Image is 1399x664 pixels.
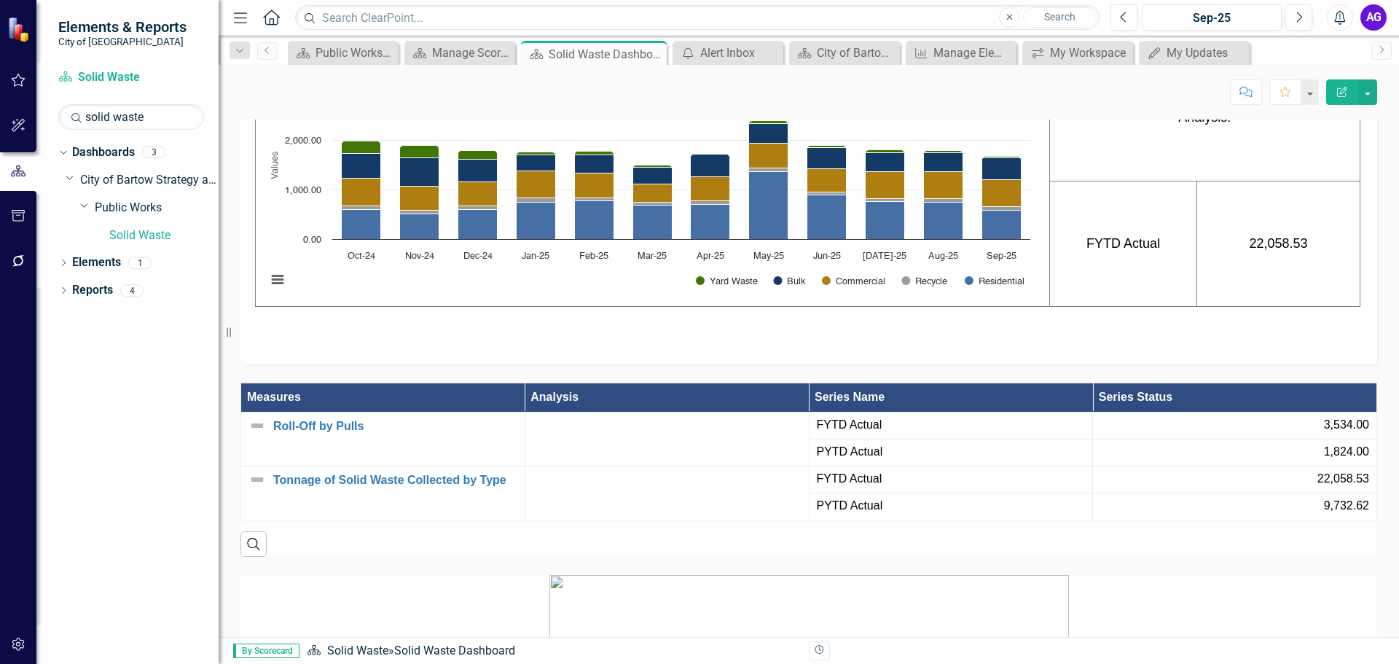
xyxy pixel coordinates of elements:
a: My Workspace [1026,44,1129,62]
path: Jan-25, 333.16. Bulk. [517,155,556,171]
path: May-25, 410.48. Bulk. [749,124,788,144]
div: Alert Inbox [700,44,780,62]
path: Feb-25, 368.43. Bulk. [575,155,614,173]
text: 0.00 [303,235,321,245]
path: Dec-24, 490.51. Commercial. [458,182,498,206]
button: Search [1023,7,1096,28]
path: Sep-25, 75.22. Recycle. [982,207,1022,211]
text: 1,000.00 [285,186,321,195]
path: Jun-25, 482.96. Commercial. [807,169,847,192]
path: Sep-25, 584.2. Residential. [982,211,1022,240]
text: Nov-24 [405,251,434,261]
path: Jul-25, 61.23. Recycle. [866,199,905,202]
small: City of [GEOGRAPHIC_DATA] [58,36,187,47]
a: Reports [72,282,113,299]
div: Sep-25 [1147,9,1277,27]
img: Not Defined [248,471,266,488]
td: Double-Click to Edit Right Click for Context Menu [241,466,525,520]
path: Jun-25, 429.73. Bulk. [807,148,847,169]
path: May-25, 494.88. Commercial. [749,144,788,168]
path: Dec-24, 593.3. Residential. [458,210,498,240]
div: » [307,643,798,660]
img: Not Defined [248,417,266,434]
g: Yard Waste, bar series 1 of 5 with 12 bars. [342,121,1021,168]
text: 2,000.00 [285,136,321,146]
td: Double-Click to Edit [525,466,809,520]
a: City of Bartow Strategy and Performance Dashboard [80,172,219,189]
a: Elements [72,254,121,271]
text: Apr-25 [697,251,724,261]
path: Aug-25, 548.51. Commercial. [924,172,963,199]
button: View chart menu, Chart [267,270,288,290]
text: Jun-25 [813,251,841,261]
path: Jan-25, 62.62. Yard Waste. [517,152,556,155]
path: Feb-25, 59.91. Recycle. [575,198,614,201]
div: City of Bartow Strategy and Performance Dashboard [817,44,896,62]
text: Aug-25 [928,251,958,261]
path: Aug-25, 747.46. Residential. [924,203,963,240]
a: Manage Elements [909,44,1013,62]
div: My Updates [1167,44,1246,62]
span: 22,058.53 [1317,471,1369,488]
button: Show Recycle [901,276,949,286]
path: Oct-24, 261.93. Yard Waste. [342,141,381,154]
text: Jan-25 [522,251,549,261]
path: Feb-25, 773.4. Residential. [575,201,614,240]
a: Tonnage of Solid Waste Collected by Type [273,474,517,487]
span: Search [1044,11,1075,23]
img: ClearPoint Strategy [7,17,33,42]
path: Nov-24, 76.59. Recycle. [400,211,439,214]
path: Mar-25, 690.32. Residential. [633,206,673,240]
text: May-25 [753,251,784,261]
a: Public Works Department Dashboard [291,44,395,62]
path: Jul-25, 764.55. Residential. [866,202,905,240]
path: Nov-24, 572.23. Bulk. [400,158,439,187]
span: 9,732.62 [1324,498,1369,515]
path: May-25, 75.83. Recycle. [749,168,788,172]
path: Dec-24, 184.07. Yard Waste. [458,151,498,160]
path: Nov-24, 497.06. Commercial. [400,187,439,211]
a: Dashboards [72,144,135,161]
a: My Updates [1143,44,1246,62]
div: My Workspace [1050,44,1129,62]
span: PYTD Actual [817,444,1086,461]
svg: Interactive chart [259,84,1038,302]
path: Nov-24, 503.6. Residential. [400,214,439,240]
path: Oct-24, 596.44. Residential. [342,210,381,240]
div: 4 [120,284,144,297]
path: Aug-25, 378.58. Bulk. [924,153,963,172]
path: Jan-25, 535.23. Commercial. [517,171,556,198]
path: Oct-24, 73.22. Recycle. [342,206,381,210]
a: Roll-Off by Pulls [273,420,517,433]
path: Mar-25, 51.37. Recycle. [633,203,673,206]
path: Jul-25, 534.58. Commercial. [866,172,905,199]
path: Jun-25, 890.87. Residential. [807,195,847,240]
div: AG [1360,4,1387,31]
text: Sep-25 [987,251,1016,261]
text: Dec-24 [463,251,493,261]
path: Apr-25, 458.91. Bulk. [691,155,730,177]
path: Sep-25, 545.51. Commercial. [982,180,1022,207]
td: 22,058.53 [1197,181,1360,306]
path: Mar-25, 36.69. Yard Waste. [633,165,672,168]
span: PYTD Actual [817,498,1086,515]
path: Aug-25, 46.38. Yard Waste. [924,151,963,153]
a: City of Bartow Strategy and Performance Dashboard [793,44,896,62]
path: Jul-25, 389.72. Bulk. [866,153,905,172]
path: Jul-25, 59.8. Yard Waste. [866,150,905,153]
button: Show Yard Waste [696,276,757,286]
a: Solid Waste [109,227,219,244]
button: Show Bulk [773,276,806,286]
span: 3,534.00 [1324,417,1369,434]
text: [DATE]-25 [863,251,906,261]
path: Jun-25, 45.56. Yard Waste. [807,146,846,148]
path: May-25, 1,368.12. Residential. [749,172,788,240]
div: Solid Waste Dashboard [394,644,515,657]
path: Apr-25, 487.17. Commercial. [691,177,730,201]
a: Solid Waste [327,644,388,657]
a: Manage Scorecards [408,44,512,62]
input: Search Below... [58,104,204,130]
path: Feb-25, 511.32. Commercial. [575,173,614,198]
path: Oct-24, 563.21. Commercial. [342,179,381,206]
a: Public Works [95,200,219,216]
